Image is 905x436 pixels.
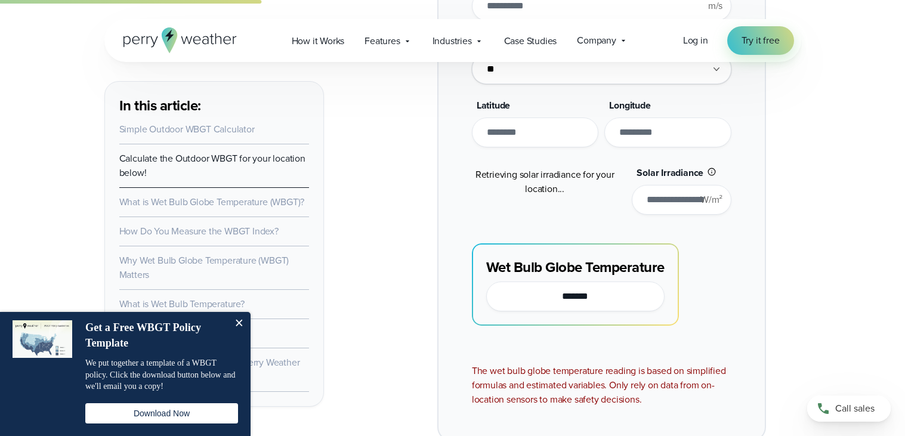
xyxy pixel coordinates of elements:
a: Call sales [807,395,891,422]
a: Case Studies [494,29,567,53]
span: Call sales [835,401,875,416]
a: How it Works [282,29,355,53]
a: What is Wet Bulb Temperature? [119,297,245,311]
a: Log in [683,33,708,48]
a: What is Wet Bulb Globe Temperature (WBGT)? [119,195,305,209]
button: Download Now [85,403,238,423]
span: Features [365,34,400,48]
a: How Do You Measure the WBGT Index? [119,224,279,238]
h3: In this article: [119,96,309,115]
p: We put together a template of a WBGT policy. Click the download button below and we'll email you ... [85,357,238,392]
span: Solar Irradiance [637,166,703,180]
span: Company [577,33,616,48]
span: Try it free [742,33,780,48]
h4: Get a Free WBGT Policy Template [85,320,226,351]
span: Industries [433,34,472,48]
a: Simple Outdoor WBGT Calculator [119,122,255,136]
span: Log in [683,33,708,47]
a: Calculate the Outdoor WBGT for your location below! [119,151,305,180]
span: How it Works [292,34,345,48]
a: Why Wet Bulb Globe Temperature (WBGT) Matters [119,253,289,282]
span: Retrieving solar irradiance for your location... [475,168,614,196]
img: dialog featured image [13,320,72,358]
button: Close [227,312,251,336]
span: Latitude [477,98,510,112]
a: Try it free [727,26,794,55]
span: Longitude [609,98,650,112]
div: The wet bulb globe temperature reading is based on simplified formulas and estimated variables. O... [472,364,731,407]
span: Case Studies [504,34,557,48]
